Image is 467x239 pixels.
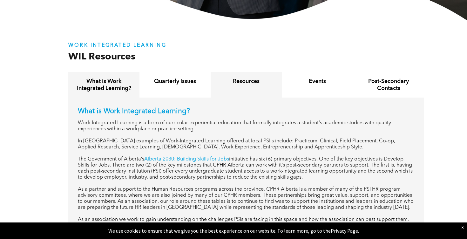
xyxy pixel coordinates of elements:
[144,157,229,162] a: Alberta 2030: Building Skills for Jobs
[78,156,415,181] p: The Government of Alberta’s initiative has six (6) primary objectives. One of the key objectives ...
[78,138,415,150] p: In [GEOGRAPHIC_DATA] examples of Work-Integrated Learning offered at local PSI's include: Practic...
[331,228,359,234] a: Privacy Page.
[78,187,415,211] p: As a partner and support to the Human Resources programs across the province, CPHR Alberta is a m...
[288,78,347,85] h4: Events
[359,78,418,92] h4: Post-Secondary Contacts
[74,78,134,92] h4: What is Work Integrated Learning?
[78,120,415,132] p: Work-Integrated Learning is a form of curricular experiential education that formally integrates ...
[145,78,205,85] h4: Quarterly Issues
[216,78,276,85] h4: Resources
[461,224,464,230] div: Dismiss notification
[78,107,415,115] p: What is Work Integrated Learning?
[68,52,135,62] span: WIL Resources
[68,43,166,48] strong: WORK INTEGRATED LEARNING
